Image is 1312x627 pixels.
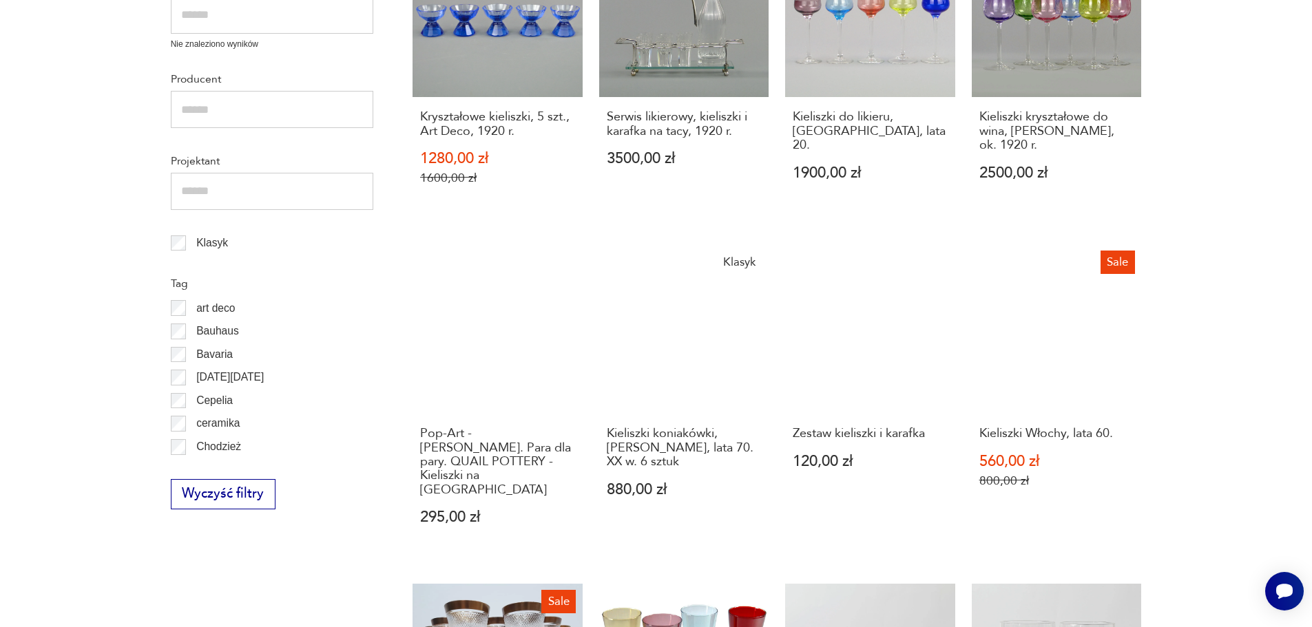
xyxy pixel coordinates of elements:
p: 560,00 zł [979,454,1134,469]
a: Zestaw kieliszki i karafkaZestaw kieliszki i karafka120,00 zł [785,244,955,557]
p: 295,00 zł [420,510,575,524]
p: art deco [196,299,235,317]
p: 120,00 zł [793,454,948,469]
a: SaleKieliszki Włochy, lata 60.Kieliszki Włochy, lata 60.560,00 zł800,00 zł [972,244,1142,557]
h3: Kieliszki do likieru, [GEOGRAPHIC_DATA], lata 20. [793,110,948,152]
button: Wyczyść filtry [171,479,275,509]
a: Pop-Art - Ptaki cudaki. Para dla pary. QUAIL POTTERY - Kieliszki na jajkoPop-Art - [PERSON_NAME].... [413,244,583,557]
p: Nie znaleziono wyników [171,38,373,51]
p: Klasyk [196,234,228,252]
h3: Zestaw kieliszki i karafka [793,427,948,440]
p: Cepelia [196,392,233,410]
p: ceramika [196,414,240,432]
p: [DATE][DATE] [196,368,264,386]
h3: Kieliszki koniakówki, [PERSON_NAME], lata 70. XX w. 6 sztuk [607,427,762,469]
h3: Kieliszki Włochy, lata 60. [979,427,1134,440]
a: KlasykKieliszki koniakówki, Z. Horbowy, lata 70. XX w. 6 sztukKieliszki koniakówki, [PERSON_NAME]... [599,244,769,557]
h3: Kryształowe kieliszki, 5 szt., Art Deco, 1920 r. [420,110,575,138]
p: 1600,00 zł [420,171,575,185]
h3: Pop-Art - [PERSON_NAME]. Para dla pary. QUAIL POTTERY - Kieliszki na [GEOGRAPHIC_DATA] [420,427,575,497]
p: Bavaria [196,346,233,363]
p: Ćmielów [196,461,238,479]
p: Bauhaus [196,322,239,340]
p: 3500,00 zł [607,151,762,166]
h3: Kieliszki kryształowe do wina, [PERSON_NAME], ok. 1920 r. [979,110,1134,152]
p: Chodzież [196,438,241,456]
h3: Serwis likierowy, kieliszki i karafka na tacy, 1920 r. [607,110,762,138]
p: Tag [171,275,373,293]
p: 1900,00 zł [793,166,948,180]
p: 800,00 zł [979,474,1134,488]
p: 880,00 zł [607,482,762,497]
p: 2500,00 zł [979,166,1134,180]
p: Projektant [171,152,373,170]
iframe: Smartsupp widget button [1265,572,1304,610]
p: 1280,00 zł [420,151,575,166]
p: Producent [171,70,373,88]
